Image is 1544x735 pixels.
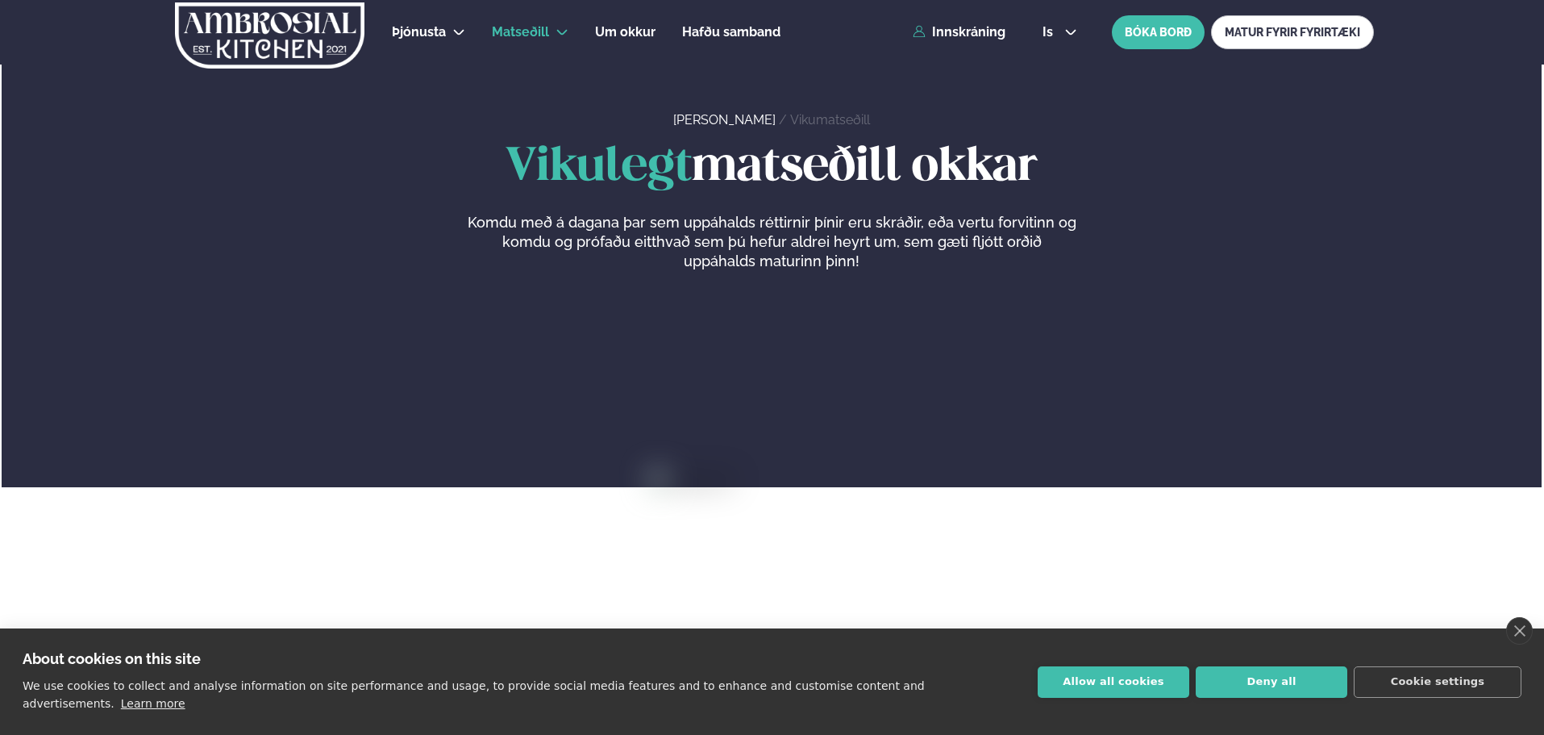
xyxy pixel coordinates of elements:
[779,112,790,127] span: /
[673,112,776,127] a: [PERSON_NAME]
[467,213,1076,271] p: Komdu með á dagana þar sem uppáhalds réttirnir þínir eru skráðir, eða vertu forvitinn og komdu og...
[1506,617,1533,645] a: close
[595,24,655,40] span: Um okkur
[492,24,549,40] span: Matseðill
[1211,15,1374,49] a: MATUR FYRIR FYRIRTÆKI
[913,25,1005,40] a: Innskráning
[682,24,780,40] span: Hafðu samband
[173,2,366,69] img: logo
[1112,15,1205,49] button: BÓKA BORÐ
[506,145,692,190] span: Vikulegt
[392,23,446,42] a: Þjónusta
[1030,26,1090,39] button: is
[492,23,549,42] a: Matseðill
[121,697,185,710] a: Learn more
[392,24,446,40] span: Þjónusta
[682,23,780,42] a: Hafðu samband
[23,679,925,710] p: We use cookies to collect and analyse information on site performance and usage, to provide socia...
[23,650,201,667] strong: About cookies on this site
[1196,666,1347,698] button: Deny all
[1038,666,1189,698] button: Allow all cookies
[790,112,870,127] a: Vikumatseðill
[170,142,1374,194] h1: matseðill okkar
[595,23,655,42] a: Um okkur
[1043,26,1058,39] span: is
[1354,666,1521,698] button: Cookie settings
